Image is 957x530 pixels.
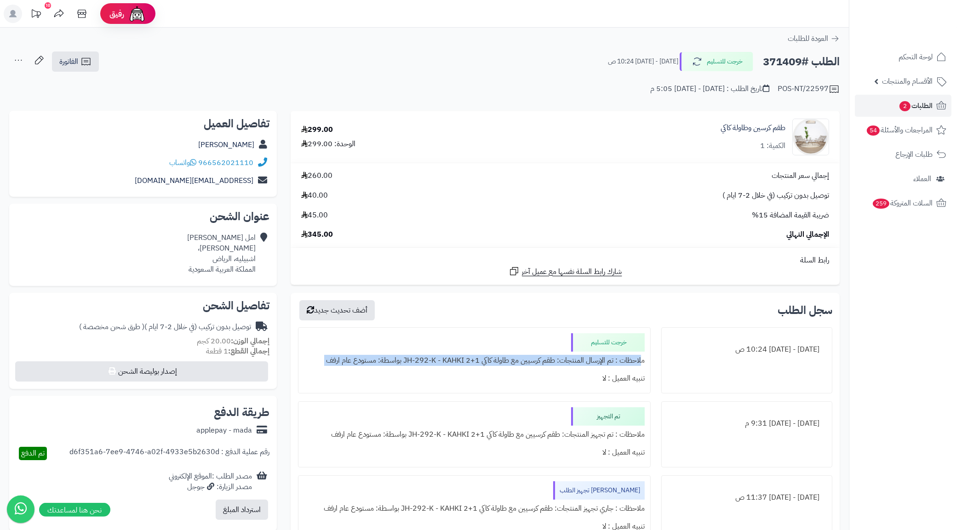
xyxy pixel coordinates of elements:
[216,500,268,520] button: استرداد المبلغ
[894,26,948,45] img: logo-2.png
[866,124,933,137] span: المراجعات والأسئلة
[304,444,645,462] div: تنبيه العميل : لا
[79,322,251,332] div: توصيل بدون تركيب (في خلال 2-7 ايام )
[882,75,933,88] span: الأقسام والمنتجات
[196,425,252,436] div: applepay - mada
[169,471,252,492] div: مصدر الطلب :الموقع الإلكتروني
[778,305,832,316] h3: سجل الطلب
[206,346,269,357] small: 1 قطعة
[299,300,375,320] button: أضف تحديث جديد
[571,333,645,352] div: خرجت للتسليم
[304,352,645,370] div: ملاحظات : تم الإرسال المنتجات: طقم كرسيين مع طاولة كاكي 1+2 JH-292-K - KAHKI بواسطة: مستودع عام ارفف
[855,143,951,165] a: طلبات الإرجاع
[855,192,951,214] a: السلات المتروكة259
[855,95,951,117] a: الطلبات2
[778,84,840,95] div: POS-NT/22597
[760,141,785,151] div: الكمية: 1
[855,119,951,141] a: المراجعات والأسئلة54
[913,172,931,185] span: العملاء
[667,341,826,359] div: [DATE] - [DATE] 10:24 ص
[522,267,622,277] span: شارك رابط السلة نفسها مع عميل آخر
[872,197,933,210] span: السلات المتروكة
[752,210,829,221] span: ضريبة القيمة المضافة 15%
[69,447,269,460] div: رقم عملية الدفع : d6f351a6-7ee9-4746-a02f-4933e5b2630d
[52,51,99,72] a: الفاتورة
[17,211,269,222] h2: عنوان الشحن
[304,370,645,388] div: تنبيه العميل : لا
[304,426,645,444] div: ملاحظات : تم تجهيز المنتجات: طقم كرسيين مع طاولة كاكي 1+2 JH-292-K - KAHKI بواسطة: مستودع عام ارفف
[197,336,269,347] small: 20.00 كجم
[895,148,933,161] span: طلبات الإرجاع
[608,57,678,66] small: [DATE] - [DATE] 10:24 ص
[553,481,645,500] div: [PERSON_NAME] تجهيز الطلب
[763,52,840,71] h2: الطلب #371409
[680,52,753,71] button: خرجت للتسليم
[667,415,826,433] div: [DATE] - [DATE] 9:31 م
[304,500,645,518] div: ملاحظات : جاري تجهيز المنتجات: طقم كرسيين مع طاولة كاكي 1+2 JH-292-K - KAHKI بواسطة: مستودع عام ارفف
[79,321,144,332] span: ( طرق شحن مخصصة )
[899,51,933,63] span: لوحة التحكم
[301,229,333,240] span: 345.00
[21,448,45,459] span: تم الدفع
[721,123,785,133] a: طقم كرسين وطاولة كاكي
[786,229,829,240] span: الإجمالي النهائي
[867,125,880,136] span: 54
[855,168,951,190] a: العملاء
[788,33,840,44] a: العودة للطلبات
[17,300,269,311] h2: تفاصيل الشحن
[135,175,253,186] a: [EMAIL_ADDRESS][DOMAIN_NAME]
[169,482,252,492] div: مصدر الزيارة: جوجل
[667,489,826,507] div: [DATE] - [DATE] 11:37 ص
[509,266,622,277] a: شارك رابط السلة نفسها مع عميل آخر
[301,190,328,201] span: 40.00
[301,171,332,181] span: 260.00
[899,99,933,112] span: الطلبات
[231,336,269,347] strong: إجمالي الوزن:
[15,361,268,382] button: إصدار بوليصة الشحن
[45,2,51,9] div: 10
[301,139,355,149] div: الوحدة: 299.00
[900,101,911,111] span: 2
[228,346,269,357] strong: إجمالي القطع:
[59,56,78,67] span: الفاتورة
[571,407,645,426] div: تم التجهيز
[788,33,828,44] span: العودة للطلبات
[169,157,196,168] a: واتساب
[17,118,269,129] h2: تفاصيل العميل
[722,190,829,201] span: توصيل بدون تركيب (في خلال 2-7 ايام )
[109,8,124,19] span: رفيق
[187,233,256,274] div: امل [PERSON_NAME] [PERSON_NAME]، اشبيليه، الرياض المملكة العربية السعودية
[301,125,333,135] div: 299.00
[772,171,829,181] span: إجمالي سعر المنتجات
[24,5,47,25] a: تحديثات المنصة
[198,139,254,150] a: [PERSON_NAME]
[198,157,253,168] a: 966562021110
[128,5,146,23] img: ai-face.png
[650,84,769,94] div: تاريخ الطلب : [DATE] - [DATE] 5:05 م
[793,119,829,155] img: 1746967152-1-90x90.jpg
[294,255,836,266] div: رابط السلة
[214,407,269,418] h2: طريقة الدفع
[855,46,951,68] a: لوحة التحكم
[301,210,328,221] span: 45.00
[873,199,889,209] span: 259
